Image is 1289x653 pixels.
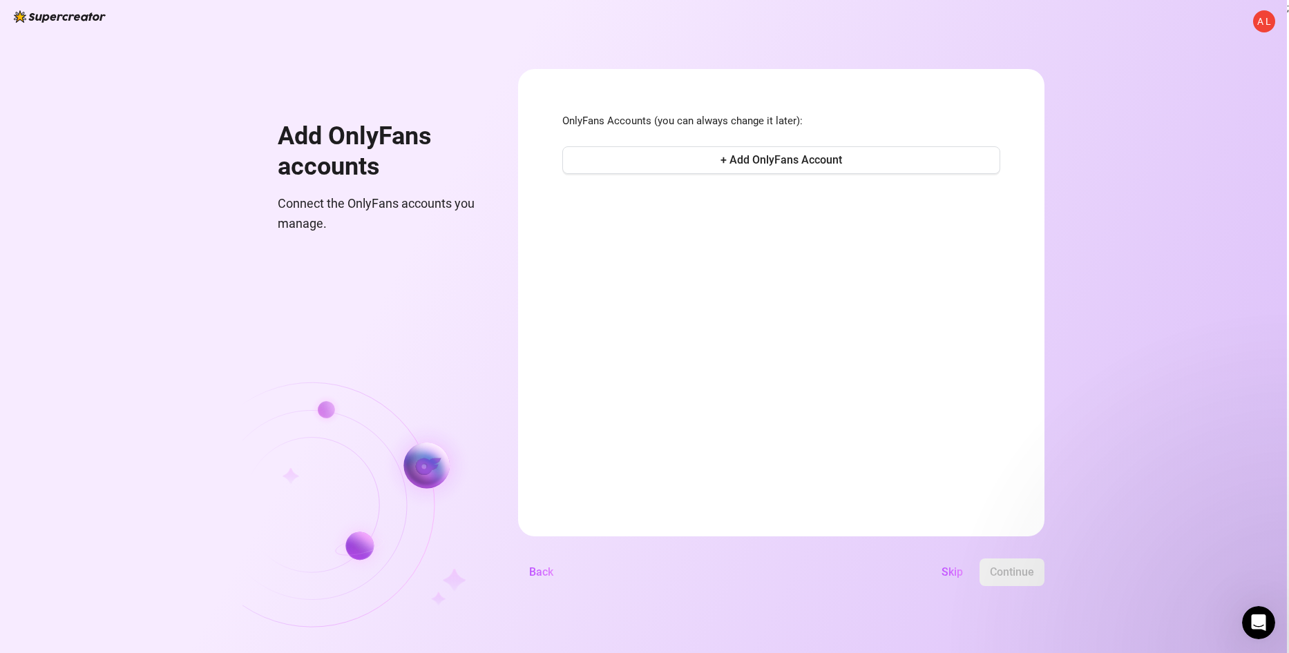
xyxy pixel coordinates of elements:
[518,558,564,586] button: Back
[1242,606,1275,639] iframe: Intercom live chat
[930,558,974,586] button: Skip
[980,558,1044,586] button: Continue
[720,153,842,166] span: + Add OnlyFans Account
[278,194,485,233] span: Connect the OnlyFans accounts you manage.
[278,121,485,182] h1: Add OnlyFans accounts
[562,113,1000,130] span: OnlyFans Accounts (you can always change it later):
[529,565,553,578] span: Back
[562,146,1000,174] button: + Add OnlyFans Account
[14,10,106,23] img: logo
[1257,14,1271,29] span: A L
[942,565,963,578] span: Skip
